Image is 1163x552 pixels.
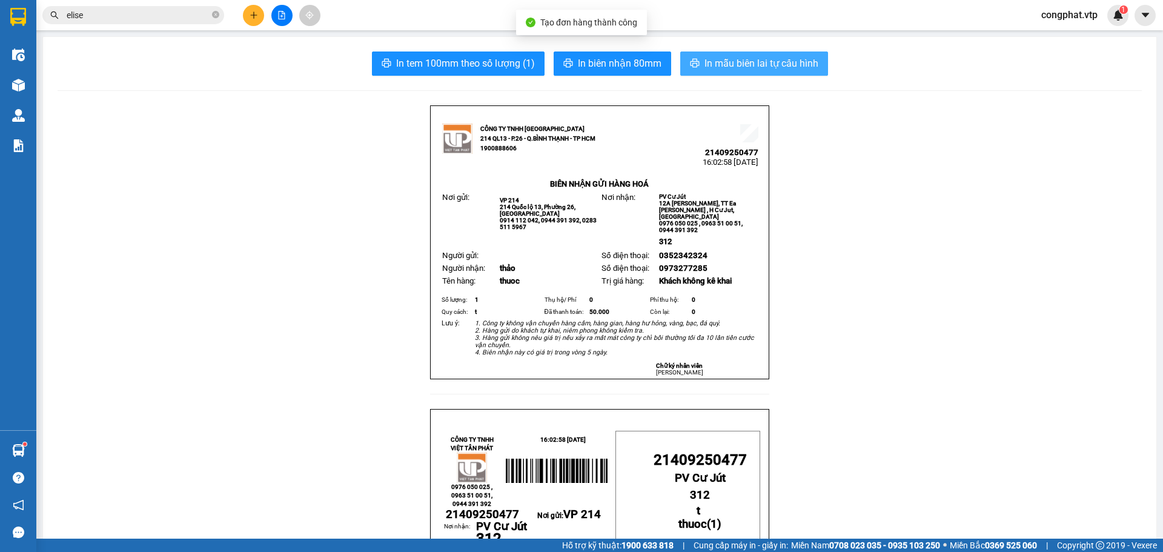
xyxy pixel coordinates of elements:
[212,11,219,18] span: close-circle
[13,527,24,538] span: message
[442,276,475,285] span: Tên hàng:
[243,5,264,26] button: plus
[475,308,477,315] span: t
[703,158,758,167] span: 16:02:58 [DATE]
[563,58,573,70] span: printer
[543,294,588,306] td: Thụ hộ/ Phí
[451,436,494,451] strong: CÔNG TY TNHH VIỆT TÂN PHÁT
[601,193,635,202] span: Nơi nhận:
[537,511,601,520] span: Nơi gửi:
[680,52,828,76] button: printerIn mẫu biên lai tự cấu hình
[1140,10,1151,21] span: caret-down
[589,308,609,315] span: 50.000
[656,362,703,369] strong: Chữ ký nhân viên
[683,539,684,552] span: |
[500,264,515,273] span: thảo
[656,369,703,376] span: [PERSON_NAME]
[1046,539,1048,552] span: |
[271,5,293,26] button: file-add
[442,193,469,202] span: Nơi gửi:
[1135,5,1156,26] button: caret-down
[118,45,171,55] span: 21409250476
[475,319,754,356] em: 1. Công ty không vận chuyển hàng cấm, hàng gian, hàng hư hỏng, vàng, bạc, đá quý. 2. Hàng gửi do ...
[277,11,286,19] span: file-add
[12,79,25,91] img: warehouse-icon
[1096,541,1104,550] span: copyright
[950,539,1037,552] span: Miền Bắc
[589,296,593,303] span: 0
[480,125,595,151] strong: CÔNG TY TNHH [GEOGRAPHIC_DATA] 214 QL13 - P.26 - Q.BÌNH THẠNH - TP HCM 1900888606
[659,193,686,200] span: PV Cư Jút
[446,508,519,521] span: 21409250477
[12,48,25,61] img: warehouse-icon
[457,453,487,483] img: logo
[442,264,485,273] span: Người nhận:
[122,85,151,91] span: PV Đắk Mil
[500,217,597,230] span: 0914 112 042, 0944 391 392, 0283 511 5967
[12,139,25,152] img: solution-icon
[526,18,535,27] span: check-circle
[500,204,575,217] span: 214 Quốc lộ 13, Phường 26, [GEOGRAPHIC_DATA]
[475,296,479,303] span: 1
[704,56,818,71] span: In mẫu biên lai tự cấu hình
[10,8,26,26] img: logo-vxr
[705,148,758,157] span: 21409250477
[212,10,219,21] span: close-circle
[563,508,601,521] span: VP 214
[601,251,649,260] span: Số điện thoại:
[675,471,726,485] span: PV Cư Jút
[540,18,637,27] span: Tạo đơn hàng thành công
[690,488,710,502] span: 312
[678,504,721,531] strong: ( )
[12,444,25,457] img: warehouse-icon
[659,264,707,273] span: 0973277285
[711,517,717,531] span: 1
[648,306,691,318] td: Còn lại:
[42,73,141,82] strong: BIÊN NHẬN GỬI HÀNG HOÁ
[115,55,171,64] span: 15:13:33 [DATE]
[1032,7,1107,22] span: congphat.vtp
[67,8,210,22] input: Tìm tên, số ĐT hoặc mã đơn
[1119,5,1128,14] sup: 1
[550,179,649,188] strong: BIÊN NHẬN GỬI HÀNG HOÁ
[93,84,112,102] span: Nơi nhận:
[442,319,460,327] span: Lưu ý:
[440,294,473,306] td: Số lượng:
[1113,10,1124,21] img: icon-new-feature
[476,520,527,533] span: PV Cư Jút
[396,56,535,71] span: In tem 100mm theo số lượng (1)
[659,200,736,220] span: 12A [PERSON_NAME], TT Ea [PERSON_NAME] , H Cư Jut, [GEOGRAPHIC_DATA]
[442,124,472,154] img: logo
[554,52,671,76] button: printerIn biên nhận 80mm
[50,11,59,19] span: search
[305,11,314,19] span: aim
[562,539,674,552] span: Hỗ trợ kỹ thuật:
[13,472,24,484] span: question-circle
[451,484,492,507] span: 0976 050 025 , 0963 51 00 51, 0944 391 392
[250,11,258,19] span: plus
[12,109,25,122] img: warehouse-icon
[943,543,947,548] span: ⚪️
[654,451,747,468] span: 21409250477
[659,220,743,233] span: 0976 050 025 , 0963 51 00 51, 0944 391 392
[1121,5,1125,14] span: 1
[442,251,479,260] span: Người gửi:
[12,27,28,58] img: logo
[23,442,27,446] sup: 1
[697,504,700,517] span: t
[299,5,320,26] button: aim
[690,58,700,70] span: printer
[382,58,391,70] span: printer
[13,499,24,511] span: notification
[985,540,1037,550] strong: 0369 525 060
[659,276,732,285] span: Khách không kê khai
[12,84,25,102] span: Nơi gửi:
[829,540,940,550] strong: 0708 023 035 - 0935 103 250
[444,522,475,546] td: Nơi nhận:
[621,540,674,550] strong: 1900 633 818
[791,539,940,552] span: Miền Nam
[659,237,672,246] span: 312
[692,308,695,315] span: 0
[543,306,588,318] td: Đã thanh toán:
[372,52,545,76] button: printerIn tem 100mm theo số lượng (1)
